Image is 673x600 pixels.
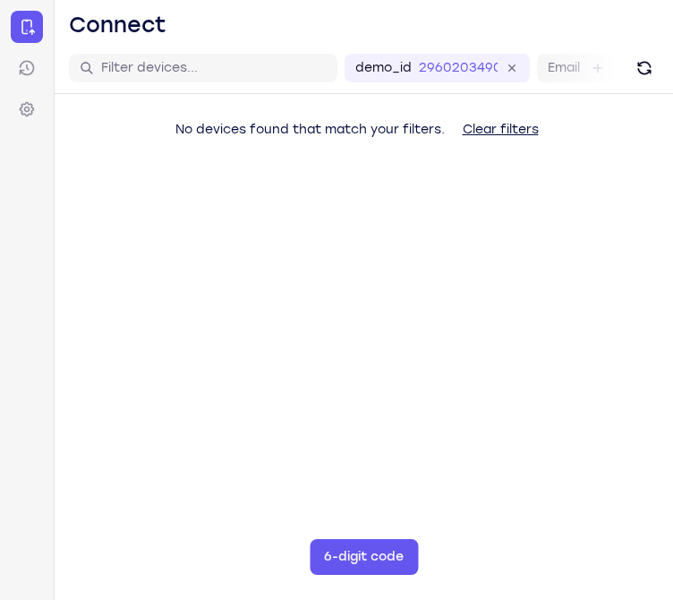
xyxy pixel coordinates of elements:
[11,11,43,43] a: Connect
[548,59,580,77] label: Email
[11,52,43,84] a: Sessions
[101,59,327,77] input: Filter devices...
[11,93,43,125] a: Settings
[630,54,659,82] button: Refresh
[448,112,553,148] button: Clear filters
[175,122,445,137] span: No devices found that match your filters.
[310,539,418,575] button: 6-digit code
[355,59,412,77] label: demo_id
[69,11,166,39] h1: Connect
